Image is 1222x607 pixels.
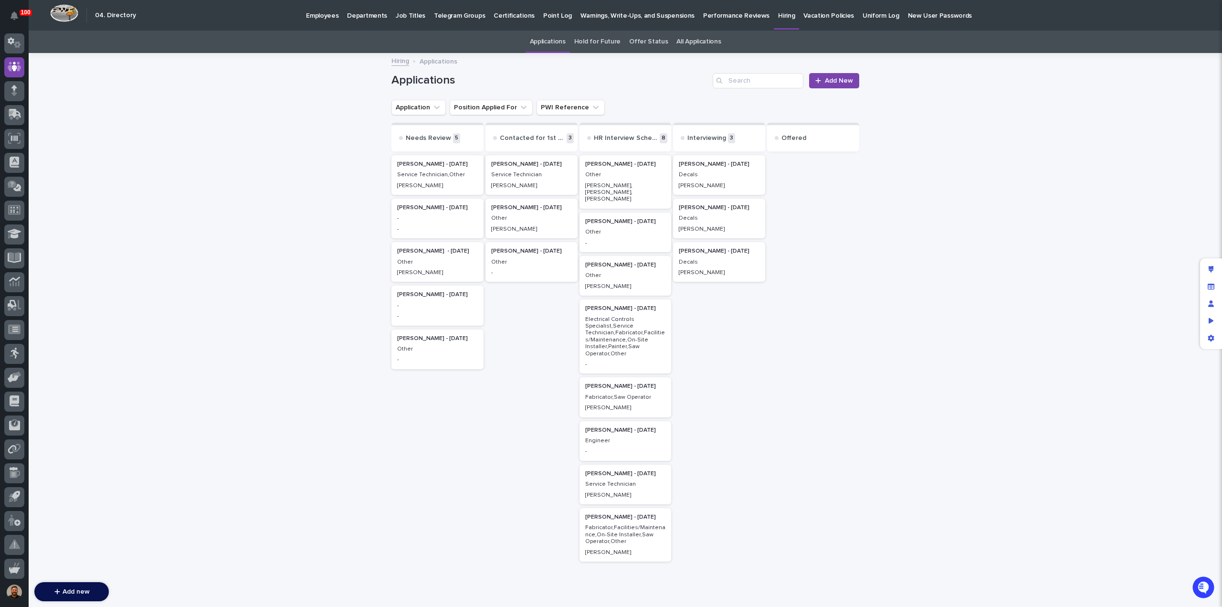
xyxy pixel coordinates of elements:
[500,134,565,142] p: Contacted for 1st Interview
[10,106,27,123] img: 1736555164131-43832dd5-751b-4058-ba23-39d91318e5a0
[397,302,478,309] p: -
[579,299,672,373] a: [PERSON_NAME] - [DATE]Electrical Controls Specialist,Service Technician,Fabricator,Facilities/Mai...
[397,269,478,276] p: [PERSON_NAME]
[397,346,478,352] p: Other
[406,134,451,142] p: Needs Review
[397,356,478,363] p: -
[585,448,666,455] p: -
[585,283,666,290] p: [PERSON_NAME]
[491,204,572,211] p: [PERSON_NAME] - [DATE]
[585,492,666,499] p: [PERSON_NAME]
[67,176,116,184] a: Powered byPylon
[1202,295,1220,312] div: Manage users
[391,330,484,369] a: [PERSON_NAME] - [DATE]Other-
[485,199,578,238] a: [PERSON_NAME] - [DATE]Other[PERSON_NAME]
[585,305,666,312] p: [PERSON_NAME] - [DATE]
[397,291,478,298] p: [PERSON_NAME] - [DATE]
[825,77,853,84] span: Add New
[397,215,478,222] p: -
[660,133,667,143] p: 8
[4,6,24,26] button: Notifications
[579,508,672,562] a: [PERSON_NAME] - [DATE]Fabricator,Facilities/Maintenance,On-Site Installer,Saw Operator,Other[PERS...
[485,155,578,195] a: [PERSON_NAME] - [DATE]Service Technician[PERSON_NAME]
[585,171,666,178] p: Other
[32,116,121,123] div: We're available if you need us!
[12,11,24,27] div: Notifications100
[391,74,709,87] h1: Applications
[162,109,174,120] button: Start new chat
[397,248,478,255] p: [PERSON_NAME] - [DATE]
[397,313,478,319] p: -
[397,335,478,342] p: [PERSON_NAME] - [DATE]
[579,421,672,461] a: [PERSON_NAME] - [DATE]Engineer-
[585,427,666,434] p: [PERSON_NAME] - [DATE]
[491,269,572,276] p: -
[50,4,78,22] img: Workspace Logo
[19,153,52,163] span: Help Docs
[579,213,672,252] a: [PERSON_NAME] - [DATE]Other-
[391,286,484,325] a: [PERSON_NAME] - [DATE]--
[673,242,765,282] a: [PERSON_NAME] - [DATE]Decals[PERSON_NAME]
[585,383,666,390] p: [PERSON_NAME] - [DATE]
[679,161,759,168] p: [PERSON_NAME] - [DATE]
[713,73,803,88] input: Search
[391,199,484,238] a: [PERSON_NAME] - [DATE]--
[491,182,572,189] p: [PERSON_NAME]
[781,134,806,142] p: Offered
[420,55,457,66] p: Applications
[673,155,765,195] a: [PERSON_NAME] - [DATE]Decals[PERSON_NAME]
[679,248,759,255] p: [PERSON_NAME] - [DATE]
[679,171,759,178] p: Decals
[391,155,484,195] a: [PERSON_NAME] - [DATE]Service Technician,Other[PERSON_NAME]
[25,76,158,86] input: Clear
[397,259,478,266] p: Other
[585,405,666,411] p: [PERSON_NAME]
[574,31,621,53] a: Hold for Future
[579,256,672,296] div: [PERSON_NAME] - [DATE]Other[PERSON_NAME]
[530,31,566,53] a: Applications
[1202,261,1220,278] div: Edit layout
[21,9,31,16] p: 100
[585,229,666,235] p: Other
[1202,278,1220,295] div: Manage fields and data
[397,171,478,178] p: Service Technician,Other
[491,171,572,178] p: Service Technician
[585,524,666,545] p: Fabricator,Facilities/Maintenance,On-Site Installer,Saw Operator,Other
[491,248,572,255] p: [PERSON_NAME] - [DATE]
[1191,575,1217,601] iframe: Open customer support
[491,161,572,168] p: [PERSON_NAME] - [DATE]
[397,161,478,168] p: [PERSON_NAME] - [DATE]
[10,9,29,28] img: Stacker
[391,100,446,115] button: Application
[579,155,672,209] a: [PERSON_NAME] - [DATE]Other[PERSON_NAME], [PERSON_NAME], [PERSON_NAME]
[491,259,572,266] p: Other
[10,53,174,68] p: How can we help?
[679,204,759,211] p: [PERSON_NAME] - [DATE]
[585,437,666,444] p: Engineer
[10,38,174,53] p: Welcome 👋
[679,226,759,233] p: [PERSON_NAME]
[491,226,572,233] p: [PERSON_NAME]
[585,481,666,488] p: Service Technician
[585,549,666,556] p: [PERSON_NAME]
[579,377,672,417] a: [PERSON_NAME] - [DATE]Fabricator,Saw Operator[PERSON_NAME]
[391,55,409,66] a: Hiring
[585,272,666,279] p: Other
[4,582,24,602] button: users-avatar
[679,269,759,276] p: [PERSON_NAME]
[450,100,533,115] button: Position Applied For
[687,134,726,142] p: Interviewing
[579,465,672,504] a: [PERSON_NAME] - [DATE]Service Technician[PERSON_NAME]
[391,242,484,282] a: [PERSON_NAME] - [DATE]Other[PERSON_NAME]
[679,215,759,222] p: Decals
